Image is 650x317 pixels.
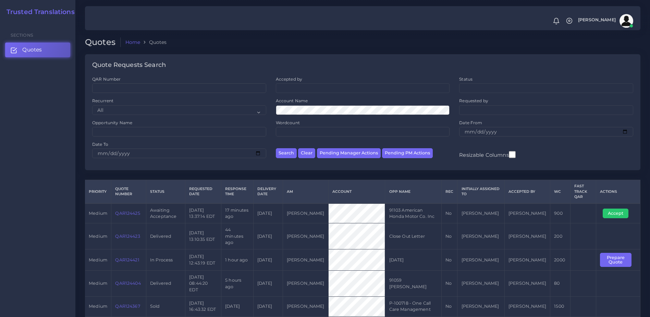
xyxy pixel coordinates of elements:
th: Priority [85,180,111,203]
td: No [442,223,457,249]
span: medium [89,234,107,239]
label: Accepted by [276,76,303,82]
td: [PERSON_NAME] [457,297,504,317]
button: Clear [298,148,315,158]
span: medium [89,304,107,309]
td: Sold [146,297,185,317]
h2: Quotes [85,37,121,47]
a: QAR124367 [115,304,140,309]
label: QAR Number [92,76,121,82]
th: Initially Assigned to [457,180,504,203]
td: [PERSON_NAME] [283,203,328,223]
td: 91059 [PERSON_NAME] [385,271,442,297]
td: [PERSON_NAME] [504,249,550,271]
td: No [442,271,457,297]
th: Actions [596,180,640,203]
td: [PERSON_NAME] [457,249,504,271]
td: P-100718 - One Call Care Management [385,297,442,317]
a: Quotes [5,43,70,57]
label: Resizable Columns [459,150,515,159]
th: WC [550,180,571,203]
button: Pending PM Actions [382,148,433,158]
td: [PERSON_NAME] [457,203,504,223]
td: Delivered [146,223,185,249]
label: Date From [459,120,482,126]
td: In Process [146,249,185,271]
span: medium [89,211,107,216]
label: Account Name [276,98,308,104]
td: [DATE] 12:43:19 EDT [185,249,221,271]
a: QAR124425 [115,211,140,216]
td: 1500 [550,297,571,317]
th: Quote Number [111,180,146,203]
td: [PERSON_NAME] [457,223,504,249]
td: [PERSON_NAME] [457,271,504,297]
span: medium [89,281,107,286]
td: [PERSON_NAME] [504,271,550,297]
th: Account [328,180,385,203]
td: 80 [550,271,571,297]
td: [DATE] 13:37:14 EDT [185,203,221,223]
label: Wordcount [276,120,300,126]
label: Date To [92,141,108,147]
td: [PERSON_NAME] [283,249,328,271]
th: Opp Name [385,180,442,203]
td: [DATE] 08:44:20 EDT [185,271,221,297]
td: 5 hours ago [221,271,254,297]
button: Prepare Quote [600,253,631,267]
td: Close Out Letter [385,223,442,249]
td: [DATE] [221,297,254,317]
td: [DATE] [253,203,283,223]
td: 17 minutes ago [221,203,254,223]
th: AM [283,180,328,203]
a: Prepare Quote [600,257,636,262]
a: QAR124404 [115,281,140,286]
td: 200 [550,223,571,249]
button: Search [276,148,297,158]
td: [DATE] [253,223,283,249]
td: [PERSON_NAME] [504,297,550,317]
td: [PERSON_NAME] [283,223,328,249]
th: Fast Track QAR [571,180,596,203]
a: Trusted Translations [2,8,75,16]
td: [PERSON_NAME] [504,203,550,223]
li: Quotes [140,39,167,46]
span: Sections [11,33,33,38]
a: Home [125,39,140,46]
td: No [442,249,457,271]
td: [PERSON_NAME] [283,297,328,317]
td: 91103 American Honda Motor Co. Inc [385,203,442,223]
td: [DATE] [253,297,283,317]
label: Status [459,76,473,82]
th: Requested Date [185,180,221,203]
button: Accept [603,209,628,218]
button: Pending Manager Actions [317,148,381,158]
img: avatar [620,14,633,28]
th: Status [146,180,185,203]
a: QAR124421 [115,257,139,262]
td: [DATE] [253,271,283,297]
span: medium [89,257,107,262]
td: [DATE] 13:10:35 EDT [185,223,221,249]
a: QAR124423 [115,234,140,239]
td: No [442,203,457,223]
td: Awaiting Acceptance [146,203,185,223]
span: Quotes [22,46,42,54]
td: 2000 [550,249,571,271]
td: No [442,297,457,317]
th: Accepted by [504,180,550,203]
td: [DATE] [385,249,442,271]
td: [PERSON_NAME] [283,271,328,297]
td: 44 minutes ago [221,223,254,249]
td: Delivered [146,271,185,297]
h4: Quote Requests Search [92,61,166,69]
td: 900 [550,203,571,223]
th: REC [442,180,457,203]
a: Accept [603,210,633,215]
label: Opportunity Name [92,120,132,126]
label: Recurrent [92,98,113,104]
td: 1 hour ago [221,249,254,271]
th: Delivery Date [253,180,283,203]
a: [PERSON_NAME]avatar [575,14,636,28]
